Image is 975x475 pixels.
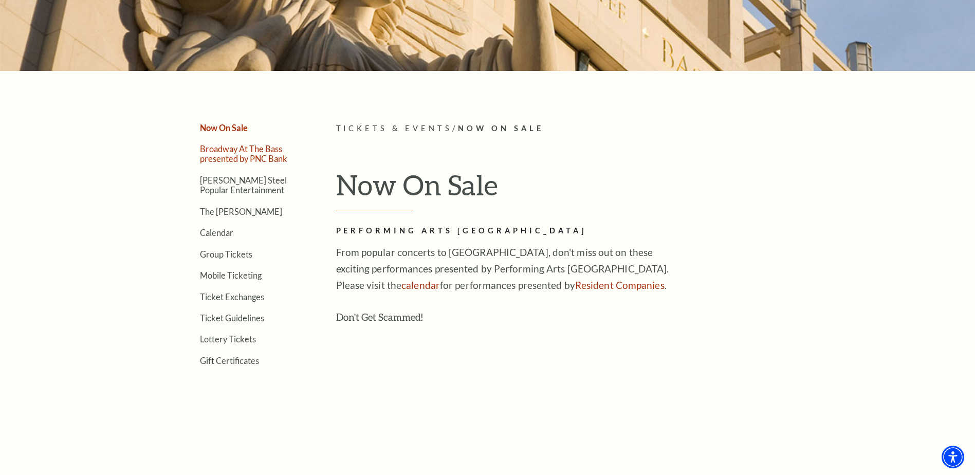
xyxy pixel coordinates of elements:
h2: Performing Arts [GEOGRAPHIC_DATA] [336,225,670,238]
div: Accessibility Menu [942,446,964,468]
a: Calendar [200,228,233,238]
span: Tickets & Events [336,124,453,133]
a: Resident Companies [575,279,665,291]
a: Gift Certificates [200,356,259,366]
a: [PERSON_NAME] Steel Popular Entertainment [200,175,287,195]
span: Now On Sale [458,124,544,133]
a: calendar [401,279,440,291]
a: Group Tickets [200,249,252,259]
a: The [PERSON_NAME] [200,207,282,216]
p: From popular concerts to [GEOGRAPHIC_DATA], don't miss out on these exciting performances present... [336,244,670,294]
p: / [336,122,806,135]
a: Broadway At The Bass presented by PNC Bank [200,144,287,163]
h3: Don't Get Scammed! [336,309,670,325]
a: Ticket Guidelines [200,313,264,323]
a: Now On Sale [200,123,248,133]
a: Ticket Exchanges [200,292,264,302]
a: Mobile Ticketing [200,270,262,280]
a: Lottery Tickets [200,334,256,344]
h1: Now On Sale [336,168,806,210]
